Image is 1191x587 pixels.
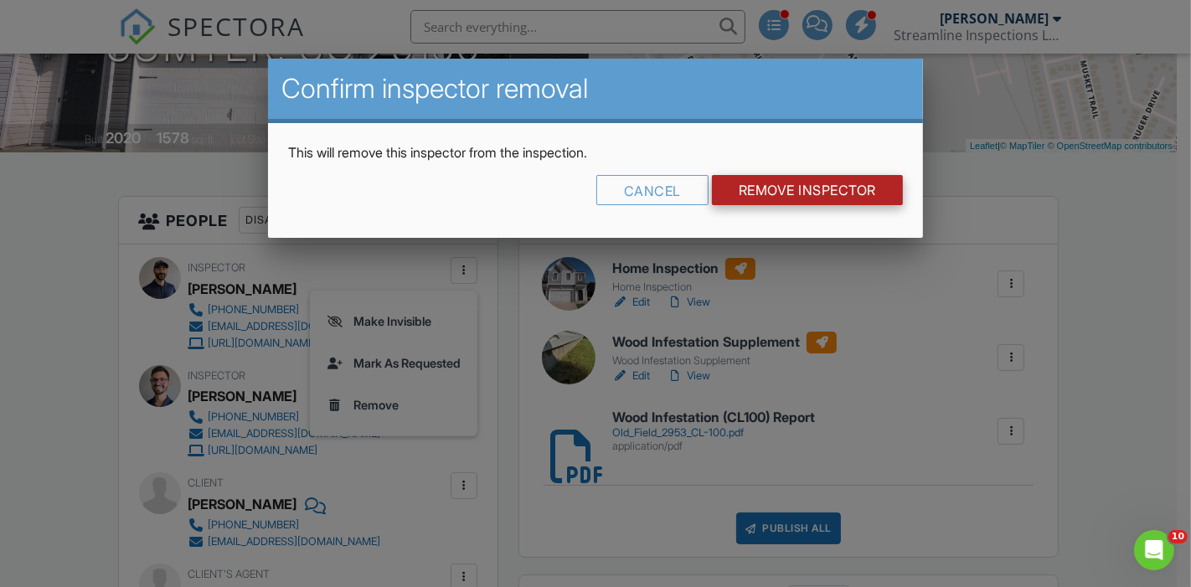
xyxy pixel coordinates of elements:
[288,143,903,162] p: This will remove this inspector from the inspection.
[281,72,910,106] h2: Confirm inspector removal
[1134,530,1174,570] iframe: Intercom live chat
[1168,530,1188,543] span: 10
[712,175,903,205] input: Remove Inspector
[596,175,709,205] div: Cancel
